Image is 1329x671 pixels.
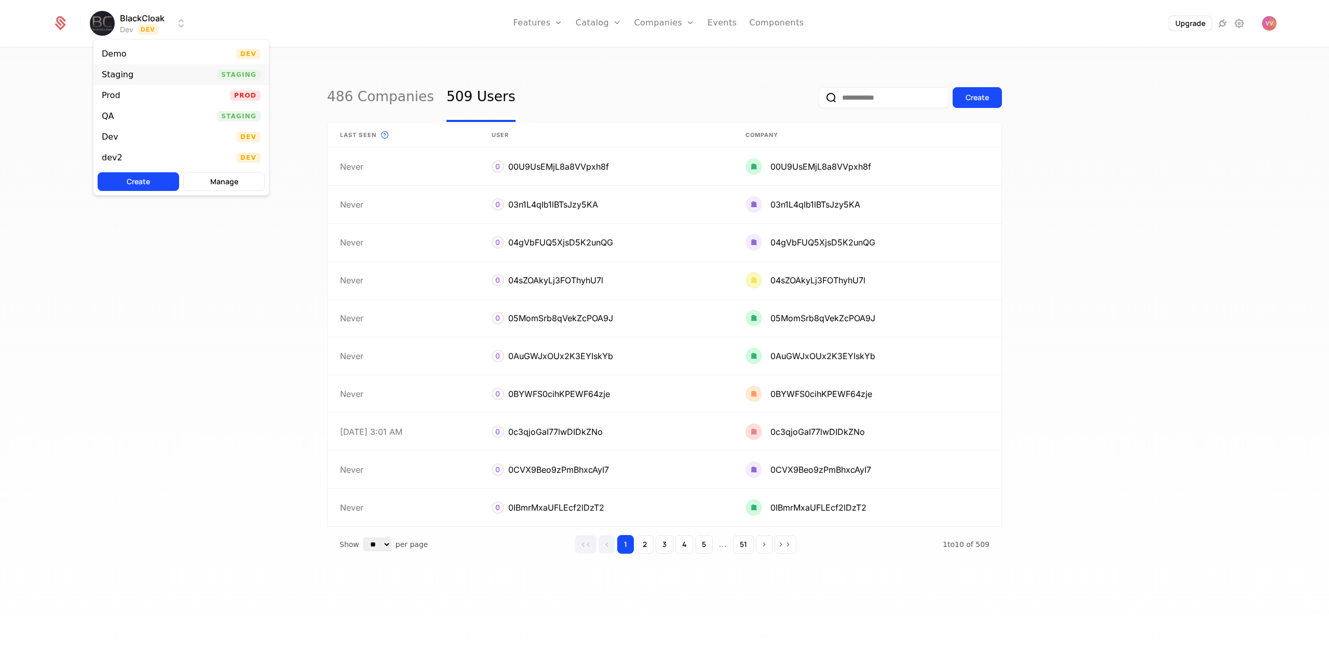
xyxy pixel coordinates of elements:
span: Staging [217,111,261,121]
button: Create [98,172,179,191]
span: Staging [217,70,261,80]
span: Dev [236,153,261,163]
div: Dev [102,133,118,141]
div: Demo [102,50,127,58]
button: Manage [183,172,265,191]
div: QA [102,112,114,120]
span: Prod [230,90,261,101]
div: Staging [102,71,133,79]
span: Dev [236,49,261,59]
div: dev2 [102,154,123,162]
div: Select environment [93,39,269,196]
span: Dev [236,132,261,142]
div: Prod [102,91,120,100]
